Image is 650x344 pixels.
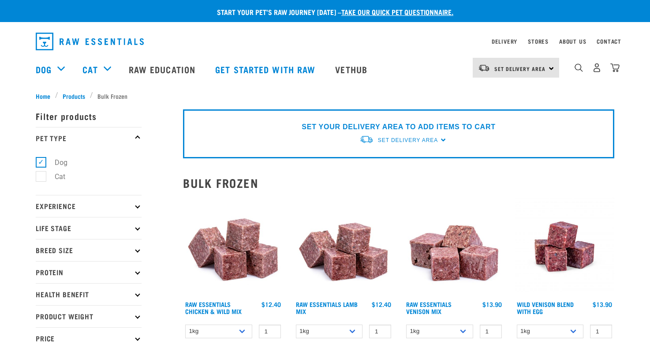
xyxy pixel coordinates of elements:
[492,40,517,43] a: Delivery
[559,40,586,43] a: About Us
[36,91,50,101] span: Home
[36,217,142,239] p: Life Stage
[593,301,612,308] div: $13.90
[517,303,574,313] a: Wild Venison Blend with Egg
[261,301,281,308] div: $12.40
[372,301,391,308] div: $12.40
[206,52,326,87] a: Get started with Raw
[36,239,142,261] p: Breed Size
[515,197,615,297] img: Venison Egg 1616
[478,64,490,72] img: van-moving.png
[36,195,142,217] p: Experience
[326,52,378,87] a: Vethub
[41,171,69,182] label: Cat
[369,325,391,338] input: 1
[406,303,452,313] a: Raw Essentials Venison Mix
[575,64,583,72] img: home-icon-1@2x.png
[404,197,504,297] img: 1113 RE Venison Mix 01
[296,303,358,313] a: Raw Essentials Lamb Mix
[36,33,144,50] img: Raw Essentials Logo
[590,325,612,338] input: 1
[36,91,55,101] a: Home
[183,176,614,190] h2: Bulk Frozen
[82,63,97,76] a: Cat
[185,303,242,313] a: Raw Essentials Chicken & Wild Mix
[36,283,142,305] p: Health Benefit
[183,197,283,297] img: Pile Of Cubed Chicken Wild Meat Mix
[597,40,621,43] a: Contact
[302,122,495,132] p: SET YOUR DELIVERY AREA TO ADD ITEMS TO CART
[120,52,206,87] a: Raw Education
[294,197,394,297] img: ?1041 RE Lamb Mix 01
[36,261,142,283] p: Protein
[610,63,620,72] img: home-icon@2x.png
[341,10,453,14] a: take our quick pet questionnaire.
[592,63,601,72] img: user.png
[480,325,502,338] input: 1
[29,29,621,54] nav: dropdown navigation
[259,325,281,338] input: 1
[63,91,85,101] span: Products
[36,105,142,127] p: Filter products
[494,67,545,70] span: Set Delivery Area
[359,135,374,144] img: van-moving.png
[36,91,614,101] nav: breadcrumbs
[36,63,52,76] a: Dog
[58,91,90,101] a: Products
[36,127,142,149] p: Pet Type
[36,305,142,327] p: Product Weight
[482,301,502,308] div: $13.90
[41,157,71,168] label: Dog
[528,40,549,43] a: Stores
[378,137,438,143] span: Set Delivery Area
